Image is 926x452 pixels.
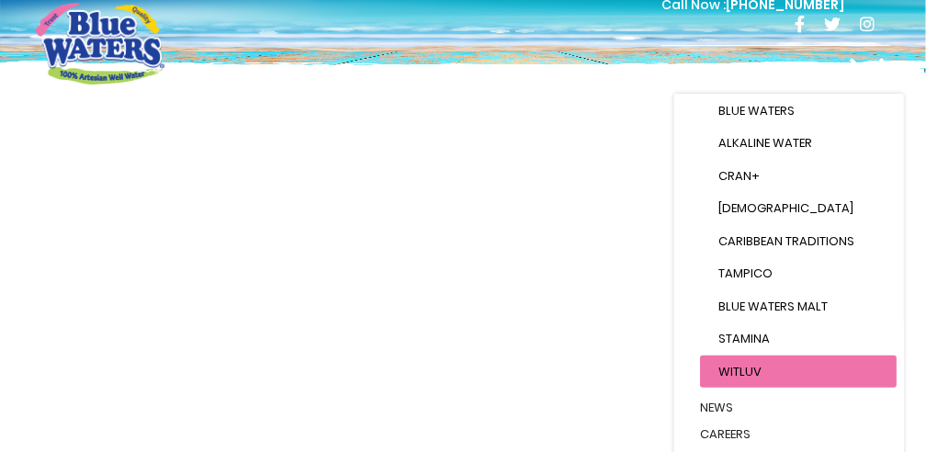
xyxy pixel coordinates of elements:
span: Blue Waters Malt [718,298,828,315]
span: Stamina [718,330,770,347]
span: Cran+ [718,167,760,185]
span: Blue Waters [718,102,795,119]
a: News [682,394,897,422]
span: Caribbean Traditions [718,232,854,250]
a: store logo [36,3,164,84]
span: Tampico [718,265,773,282]
span: [DEMOGRAPHIC_DATA] [718,199,853,217]
span: WitLuv [718,363,762,380]
a: careers [682,421,897,448]
span: Alkaline Water [718,134,812,152]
